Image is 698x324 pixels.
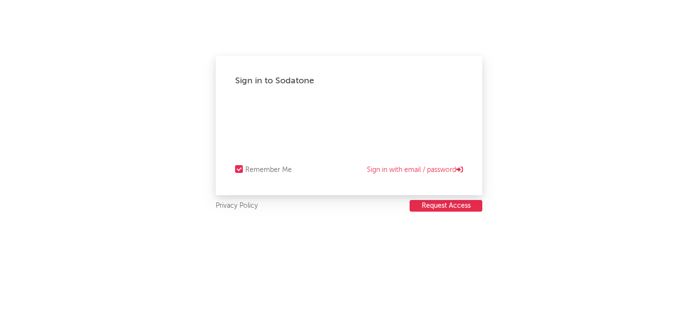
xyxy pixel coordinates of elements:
[410,200,482,212] button: Request Access
[235,75,463,87] div: Sign in to Sodatone
[367,164,463,176] a: Sign in with email / password
[216,200,258,212] a: Privacy Policy
[245,164,292,176] div: Remember Me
